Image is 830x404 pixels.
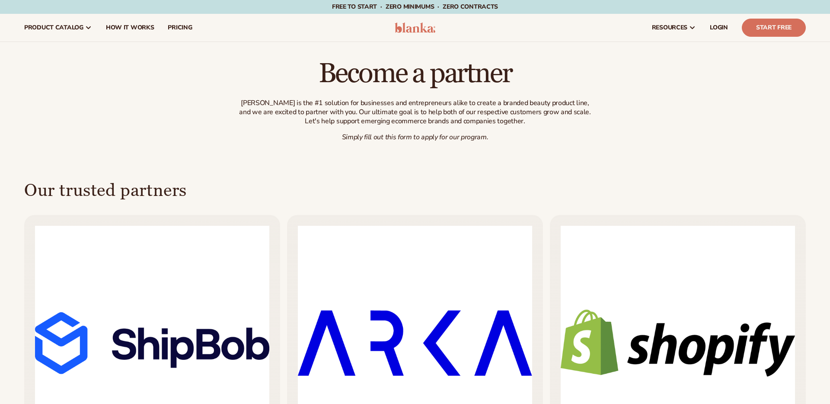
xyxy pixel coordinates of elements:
[236,59,594,88] h1: Become a partner
[342,132,488,142] em: Simply fill out this form to apply for our program.
[742,19,806,37] a: Start Free
[645,14,703,42] a: resources
[24,180,187,202] h2: Our trusted partners
[710,24,728,31] span: LOGIN
[236,99,594,125] p: [PERSON_NAME] is the #1 solution for businesses and entrepreneurs alike to create a branded beaut...
[106,24,154,31] span: How It Works
[332,3,498,11] span: Free to start · ZERO minimums · ZERO contracts
[652,24,687,31] span: resources
[17,14,99,42] a: product catalog
[24,24,83,31] span: product catalog
[99,14,161,42] a: How It Works
[168,24,192,31] span: pricing
[161,14,199,42] a: pricing
[703,14,735,42] a: LOGIN
[395,22,436,33] img: logo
